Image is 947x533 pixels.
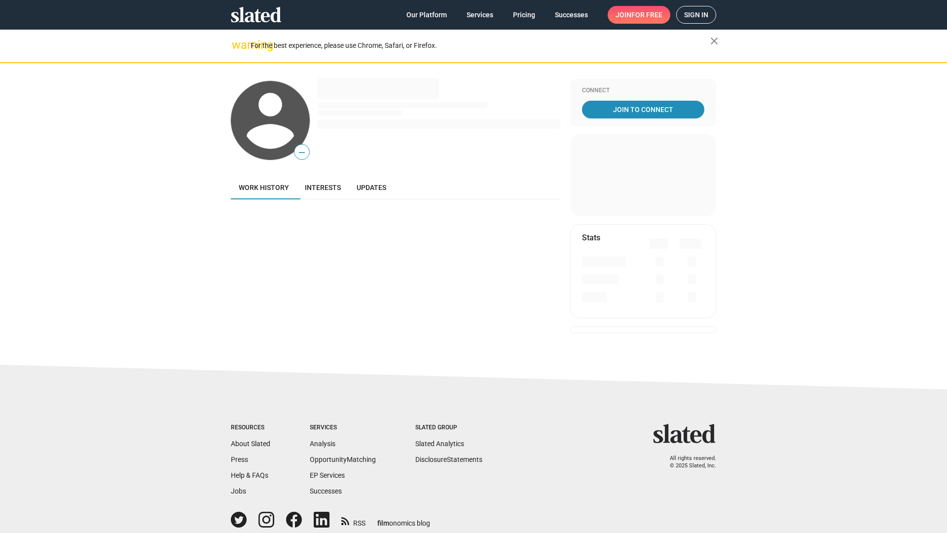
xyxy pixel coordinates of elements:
mat-icon: warning [232,39,244,51]
a: Our Platform [399,6,455,24]
a: Joinfor free [608,6,670,24]
a: Slated Analytics [415,440,464,448]
span: Our Platform [406,6,447,24]
a: Successes [547,6,596,24]
span: film [377,519,389,527]
a: About Slated [231,440,270,448]
span: Updates [357,184,386,191]
a: Jobs [231,487,246,495]
a: Updates [349,176,394,199]
mat-icon: close [708,35,720,47]
a: Analysis [310,440,335,448]
div: Services [310,424,376,432]
mat-card-title: Stats [582,232,600,243]
a: filmonomics blog [377,511,430,528]
span: Pricing [513,6,535,24]
a: Services [459,6,501,24]
a: Sign in [676,6,716,24]
a: Join To Connect [582,101,704,118]
a: OpportunityMatching [310,456,376,463]
span: Sign in [684,6,708,23]
div: Connect [582,87,704,95]
span: Successes [555,6,588,24]
p: All rights reserved. © 2025 Slated, Inc. [659,455,716,469]
span: Work history [239,184,289,191]
a: DisclosureStatements [415,456,482,463]
a: Interests [297,176,349,199]
a: Work history [231,176,297,199]
span: Interests [305,184,341,191]
div: For the best experience, please use Chrome, Safari, or Firefox. [251,39,710,52]
a: Pricing [505,6,543,24]
span: — [294,146,309,159]
a: RSS [341,513,365,528]
div: Slated Group [415,424,482,432]
span: for free [631,6,662,24]
a: Help & FAQs [231,471,268,479]
a: EP Services [310,471,345,479]
a: Successes [310,487,342,495]
div: Resources [231,424,270,432]
a: Press [231,456,248,463]
span: Join To Connect [584,101,702,118]
span: Services [467,6,493,24]
span: Join [616,6,662,24]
